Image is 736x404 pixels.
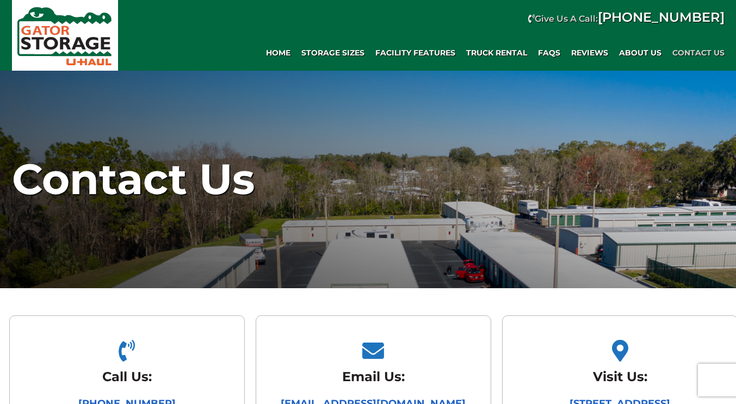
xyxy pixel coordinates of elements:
[301,48,364,58] span: Storage Sizes
[619,48,661,58] span: About Us
[123,42,730,64] div: Main navigation
[261,42,296,64] a: Home
[535,14,725,24] strong: Give Us A Call:
[667,42,730,64] a: Contact Us
[296,42,370,64] a: Storage Sizes
[264,368,483,386] h2: Email Us:
[466,48,527,58] span: Truck Rental
[375,48,455,58] span: Facility Features
[533,42,566,64] a: FAQs
[614,42,667,64] a: About Us
[571,48,608,58] span: REVIEWS
[370,42,461,64] a: Facility Features
[511,368,729,386] h2: Visit Us:
[18,368,236,386] h2: Call Us:
[266,48,290,58] span: Home
[566,42,614,64] a: REVIEWS
[598,9,725,25] a: [PHONE_NUMBER]
[12,154,725,205] h1: Contact Us
[672,48,725,58] span: Contact Us
[461,42,533,64] a: Truck Rental
[538,48,560,58] span: FAQs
